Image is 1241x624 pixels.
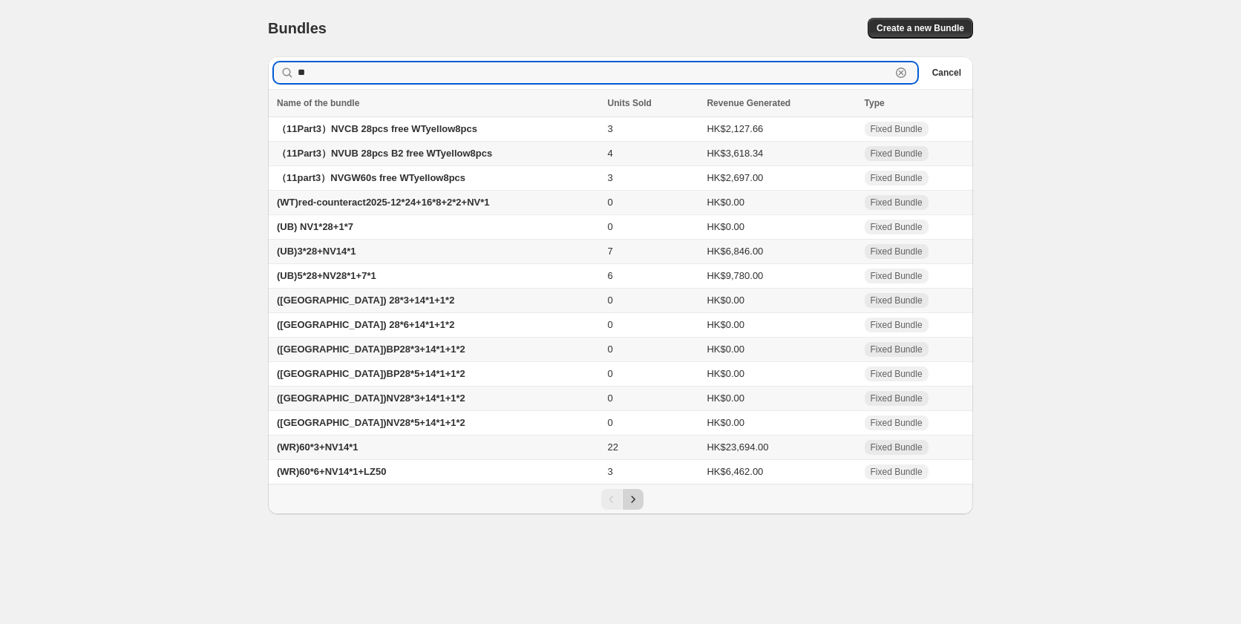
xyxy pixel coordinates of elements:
span: 0 [608,344,613,355]
span: HK$0.00 [707,295,744,306]
span: Fixed Bundle [871,295,923,306]
span: ([GEOGRAPHIC_DATA])NV28*5+14*1+1*2 [277,417,465,428]
span: （11Part3）NVUB 28pcs B2 free WTyellow8pcs [277,148,492,159]
span: Fixed Bundle [871,319,923,331]
span: Fixed Bundle [871,123,923,135]
button: Clear [894,65,908,80]
span: Fixed Bundle [871,221,923,233]
span: Fixed Bundle [871,270,923,282]
span: ([GEOGRAPHIC_DATA])BP28*3+14*1+1*2 [277,344,465,355]
span: Units Sold [608,96,652,111]
h1: Bundles [268,19,327,37]
span: （11part3）NVGW60s free WTyellow8pcs [277,172,465,183]
button: Units Sold [608,96,667,111]
span: 6 [608,270,613,281]
span: Fixed Bundle [871,368,923,380]
span: 3 [608,466,613,477]
span: HK$0.00 [707,368,744,379]
span: Fixed Bundle [871,148,923,160]
span: HK$2,697.00 [707,172,763,183]
span: Fixed Bundle [871,393,923,404]
span: Fixed Bundle [871,344,923,355]
div: Type [865,96,964,111]
span: HK$0.00 [707,221,744,232]
nav: Pagination [268,484,973,514]
span: HK$0.00 [707,319,744,330]
span: 22 [608,441,618,453]
span: HK$6,846.00 [707,246,763,257]
span: HK$9,780.00 [707,270,763,281]
span: 0 [608,295,613,306]
span: Fixed Bundle [871,417,923,429]
span: HK$0.00 [707,344,744,355]
span: 0 [608,221,613,232]
div: Name of the bundle [277,96,599,111]
span: 4 [608,148,613,159]
span: ([GEOGRAPHIC_DATA])NV28*3+14*1+1*2 [277,393,465,404]
span: HK$6,462.00 [707,466,763,477]
span: （11Part3）NVCB 28pcs free WTyellow8pcs [277,123,477,134]
span: 0 [608,368,613,379]
span: HK$3,618.34 [707,148,763,159]
span: (UB)3*28+NV14*1 [277,246,356,257]
span: ([GEOGRAPHIC_DATA])BP28*5+14*1+1*2 [277,368,465,379]
button: Create a new Bundle [868,18,973,39]
span: 3 [608,172,613,183]
button: Cancel [926,64,967,82]
span: HK$0.00 [707,197,744,208]
span: Create a new Bundle [877,22,964,34]
span: (WT)red-counteract2025-12*24+16*8+2*2+NV*1 [277,197,490,208]
span: Fixed Bundle [871,441,923,453]
span: HK$2,127.66 [707,123,763,134]
span: Cancel [932,67,961,79]
span: Fixed Bundle [871,172,923,184]
span: 0 [608,319,613,330]
span: Revenue Generated [707,96,790,111]
span: (UB) NV1*28+1*7 [277,221,353,232]
span: HK$0.00 [707,393,744,404]
span: Fixed Bundle [871,466,923,478]
span: ([GEOGRAPHIC_DATA]) 28*6+14*1+1*2 [277,319,454,330]
button: Next [623,489,644,510]
span: (WR)60*6+NV14*1+LZ50 [277,466,386,477]
span: ([GEOGRAPHIC_DATA]) 28*3+14*1+1*2 [277,295,454,306]
span: 0 [608,197,613,208]
span: (UB)5*28+NV28*1+7*1 [277,270,376,281]
span: 3 [608,123,613,134]
span: (WR)60*3+NV14*1 [277,441,358,453]
span: 0 [608,417,613,428]
span: Fixed Bundle [871,197,923,208]
span: 0 [608,393,613,404]
span: 7 [608,246,613,257]
span: HK$23,694.00 [707,441,768,453]
span: Fixed Bundle [871,246,923,257]
span: HK$0.00 [707,417,744,428]
button: Revenue Generated [707,96,805,111]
